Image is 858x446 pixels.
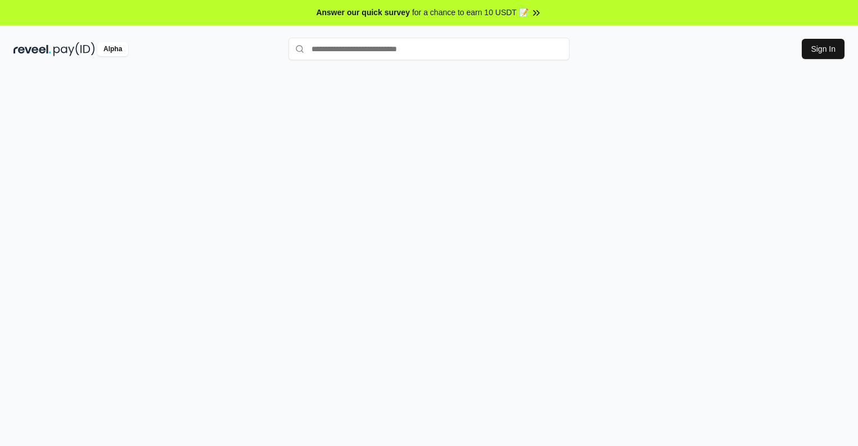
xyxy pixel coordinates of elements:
[316,7,410,19] span: Answer our quick survey
[53,42,95,56] img: pay_id
[97,42,128,56] div: Alpha
[412,7,529,19] span: for a chance to earn 10 USDT 📝
[802,39,845,59] button: Sign In
[13,42,51,56] img: reveel_dark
